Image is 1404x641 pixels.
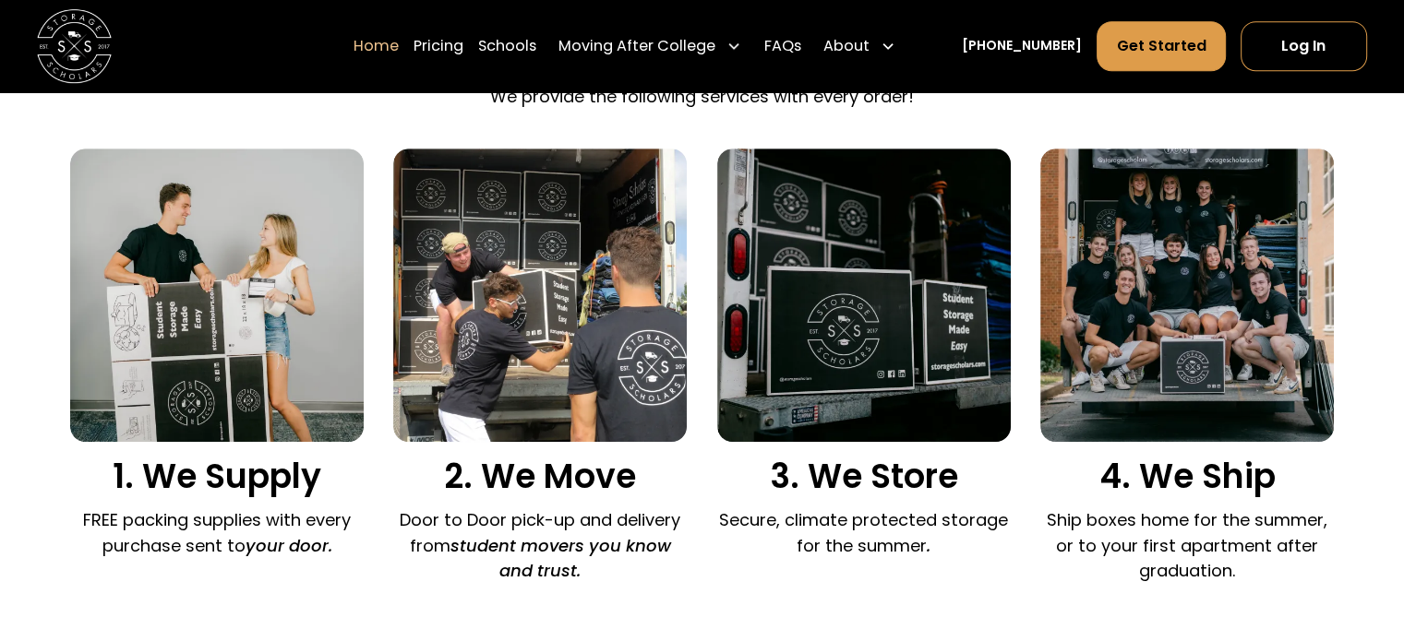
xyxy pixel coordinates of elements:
[70,148,364,442] img: We supply packing materials.
[1241,21,1367,71] a: Log In
[414,20,463,72] a: Pricing
[558,35,715,57] div: Moving After College
[823,35,870,57] div: About
[37,9,112,84] img: Storage Scholars main logo
[1040,507,1334,583] p: Ship boxes home for the summer, or to your first apartment after graduation.
[717,148,1011,442] img: We store your boxes.
[717,457,1011,497] h3: 3. We Store
[450,534,671,582] em: student movers you know and trust.
[927,534,930,557] em: .
[70,507,364,557] p: FREE packing supplies with every purchase sent to
[393,507,687,583] p: Door to Door pick-up and delivery from
[962,37,1082,56] a: [PHONE_NUMBER]
[70,457,364,497] h3: 1. We Supply
[551,20,749,72] div: Moving After College
[276,84,1128,109] p: We provide the following services with every order!
[717,507,1011,557] p: Secure, climate protected storage for the summer
[763,20,800,72] a: FAQs
[393,457,687,497] h3: 2. We Move
[1097,21,1225,71] a: Get Started
[354,20,399,72] a: Home
[1040,457,1334,497] h3: 4. We Ship
[1040,148,1334,442] img: We ship your belongings.
[478,20,536,72] a: Schools
[246,534,332,557] em: your door.
[393,148,687,442] img: Door to door pick and delivery.
[816,20,903,72] div: About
